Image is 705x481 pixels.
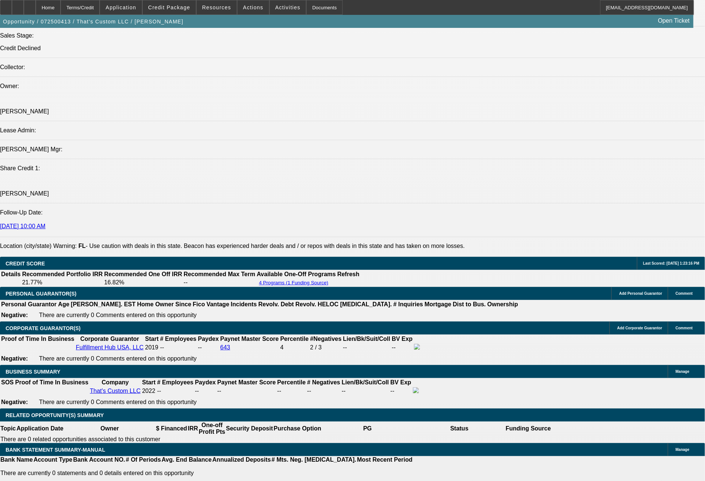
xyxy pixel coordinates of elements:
[104,279,182,286] td: 16.82%
[102,379,129,385] b: Company
[307,388,340,394] div: --
[207,301,229,307] b: Vantage
[142,379,155,385] b: Start
[22,271,103,278] th: Recommended Portfolio IRR
[197,0,237,14] button: Resources
[202,4,231,10] span: Resources
[231,301,257,307] b: Incidents
[198,343,219,352] td: --
[1,355,28,362] b: Negative:
[6,325,81,331] span: CORPORATE GUARANTOR(S)
[160,336,197,342] b: # Employees
[617,326,662,330] span: Add Corporate Guarantor
[275,4,301,10] span: Activities
[6,447,105,453] span: BANK STATEMENT SUMMARY-MANUAL
[619,291,662,296] span: Add Personal Guarantor
[148,4,190,10] span: Credit Package
[220,336,279,342] b: Paynet Master Score
[342,379,389,385] b: Lien/Bk/Suit/Coll
[243,4,263,10] span: Actions
[357,456,413,464] th: Most Recent Period
[343,336,390,342] b: Lien/Bk/Suit/Coll
[277,388,305,394] div: --
[39,355,197,362] span: There are currently 0 Comments entered on this opportunity
[280,344,308,351] div: 4
[156,422,188,436] th: $ Financed
[73,456,126,464] th: Bank Account NO.
[258,301,294,307] b: Revolv. Debt
[193,301,205,307] b: Fico
[6,291,77,297] span: PERSONAL GUARANTOR(S)
[39,312,197,318] span: There are currently 0 Comments entered on this opportunity
[76,344,143,351] a: Fulfillment Hub USA, LLC
[1,335,75,343] th: Proof of Time In Business
[183,271,256,278] th: Recommended Max Term
[393,301,423,307] b: # Inquiries
[391,343,413,352] td: --
[15,379,89,386] th: Proof of Time In Business
[0,470,413,477] p: There are currently 0 statements and 0 details entered on this opportunity
[78,243,465,249] label: - Use caution with deals in this state. Beacon has experienced harder deals and / or repos with d...
[655,14,693,27] a: Open Ticket
[341,387,389,395] td: --
[64,422,156,436] th: Owner
[198,422,226,436] th: One-off Profit Pts
[337,271,360,278] th: Refresh
[343,343,391,352] td: --
[307,379,340,385] b: # Negatives
[505,422,552,436] th: Funding Source
[157,379,194,385] b: # Employees
[237,0,269,14] button: Actions
[143,0,196,14] button: Credit Package
[145,336,158,342] b: Start
[270,0,306,14] button: Activities
[195,379,216,385] b: Paydex
[157,388,161,394] span: --
[183,279,256,286] td: --
[6,412,104,418] span: RELATED OPPORTUNITY(S) SUMMARY
[413,387,419,393] img: facebook-icon.png
[676,291,693,296] span: Comment
[1,301,56,307] b: Personal Guarantor
[676,448,689,452] span: Manage
[58,301,69,307] b: Age
[257,280,331,286] button: 4 Programs (1 Funding Source)
[1,271,21,278] th: Details
[71,301,136,307] b: [PERSON_NAME]. EST
[453,301,486,307] b: Dist to Bus.
[137,301,191,307] b: Home Owner Since
[1,379,14,386] th: SOS
[104,271,182,278] th: Recommended One Off IRR
[90,388,140,394] a: That's Custom LLC
[414,422,505,436] th: Status
[6,261,45,267] span: CREDIT SCORE
[80,336,139,342] b: Corporate Guarantor
[487,301,518,307] b: Ownership
[392,336,413,342] b: BV Exp
[217,388,276,394] div: --
[295,301,392,307] b: Revolv. HELOC [MEDICAL_DATA].
[160,343,197,352] td: --
[161,456,212,464] th: Avg. End Balance
[256,271,336,278] th: Available One-Off Programs
[1,399,28,405] b: Negative:
[271,456,357,464] th: # Mts. Neg. [MEDICAL_DATA].
[6,369,60,375] span: BUSINESS SUMMARY
[78,243,86,249] b: FL
[212,456,271,464] th: Annualized Deposits
[16,422,64,436] th: Application Date
[321,422,413,436] th: PG
[39,399,197,405] span: There are currently 0 Comments entered on this opportunity
[220,344,230,351] a: 643
[195,387,216,395] td: --
[391,379,411,385] b: BV Exp
[217,379,276,385] b: Paynet Master Score
[280,336,308,342] b: Percentile
[643,261,699,265] span: Last Scored: [DATE] 1:23:16 PM
[3,19,183,25] span: Opportunity / 072500413 / That's Custom LLC / [PERSON_NAME]
[100,0,142,14] button: Application
[676,326,693,330] span: Comment
[226,422,273,436] th: Security Deposit
[22,279,103,286] td: 21.77%
[676,369,689,374] span: Manage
